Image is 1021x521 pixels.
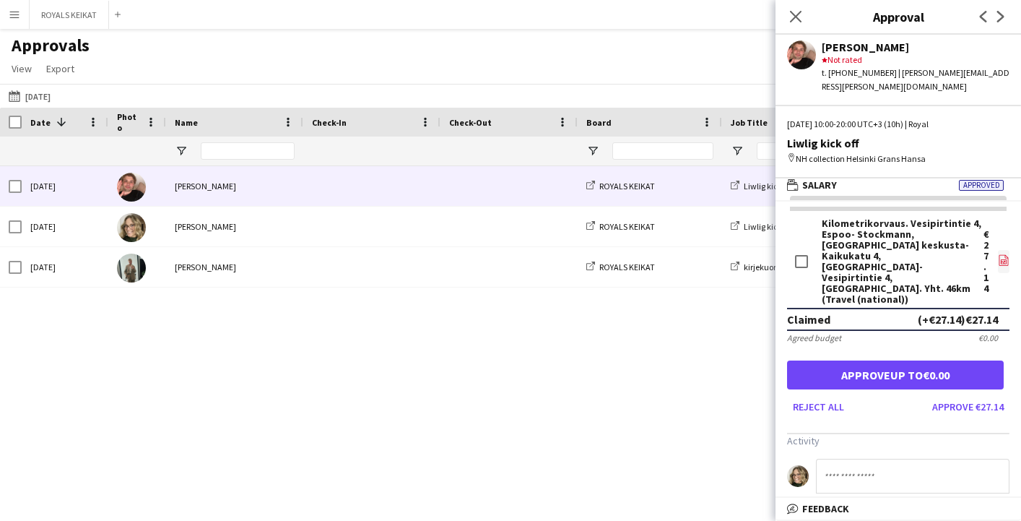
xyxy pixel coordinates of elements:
[599,221,655,232] span: ROYALS KEIKAT
[744,221,793,232] span: Liwlig kick off
[802,178,837,191] span: Salary
[787,332,841,343] div: Agreed budget
[166,247,303,287] div: [PERSON_NAME]
[599,181,655,191] span: ROYALS KEIKAT
[117,254,146,283] img: Emil Peltonen
[117,173,146,202] img: Felix Hellner
[175,145,188,158] button: Open Filter Menu
[775,498,1021,520] mat-expansion-panel-header: Feedback
[959,180,1004,191] span: Approved
[822,53,1009,66] div: Not rated
[586,181,655,191] a: ROYALS KEIKAT
[586,221,655,232] a: ROYALS KEIKAT
[46,62,74,75] span: Export
[787,361,1004,389] button: Approveup to€0.00
[586,262,655,272] a: ROYALS KEIKAT
[166,166,303,206] div: [PERSON_NAME]
[787,395,850,418] button: Reject all
[40,59,80,78] a: Export
[731,117,768,128] span: Job Title
[822,66,1009,92] div: t. [PHONE_NUMBER] | [PERSON_NAME][EMAIL_ADDRESS][PERSON_NAME][DOMAIN_NAME]
[166,207,303,246] div: [PERSON_NAME]
[599,262,655,272] span: ROYALS KEIKAT
[731,145,744,158] button: Open Filter Menu
[918,312,998,327] div: (+€27.14) €27.14
[117,111,140,133] span: Photo
[822,40,1009,53] div: [PERSON_NAME]
[978,332,998,343] div: €0.00
[787,137,1009,150] div: Liwlig kick off
[926,395,1009,418] button: Approve €27.14
[787,118,1009,131] div: [DATE] 10:00-20:00 UTC+3 (10h) | Royal
[6,87,53,105] button: [DATE]
[312,117,347,128] span: Check-In
[12,62,32,75] span: View
[22,247,108,287] div: [DATE]
[449,117,492,128] span: Check-Out
[775,7,1021,26] h3: Approval
[983,229,989,294] div: €27.14
[731,221,793,232] a: Liwlig kick off
[117,213,146,242] img: Pauliina Aalto
[586,145,599,158] button: Open Filter Menu
[612,142,713,160] input: Board Filter Input
[30,1,109,29] button: ROYALS KEIKAT
[731,262,821,272] a: kirjekuorien pakkaus
[757,142,858,160] input: Job Title Filter Input
[787,152,1009,165] div: NH collection Helsinki Grans Hansa
[744,181,793,191] span: Liwlig kick off
[822,218,983,305] div: Kilometrikorvaus. Vesipirtintie 4, Espoo- Stockmann, [GEOGRAPHIC_DATA] keskusta-Kaikukatu 4, [GEO...
[775,174,1021,196] mat-expansion-panel-header: SalaryApproved
[744,262,821,272] span: kirjekuorien pakkaus
[22,166,108,206] div: [DATE]
[731,181,793,191] a: Liwlig kick off
[787,434,1009,447] h3: Activity
[586,117,612,128] span: Board
[201,142,295,160] input: Name Filter Input
[787,312,830,327] div: Claimed
[6,59,38,78] a: View
[175,117,198,128] span: Name
[22,207,108,246] div: [DATE]
[30,117,51,128] span: Date
[802,502,849,515] span: Feedback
